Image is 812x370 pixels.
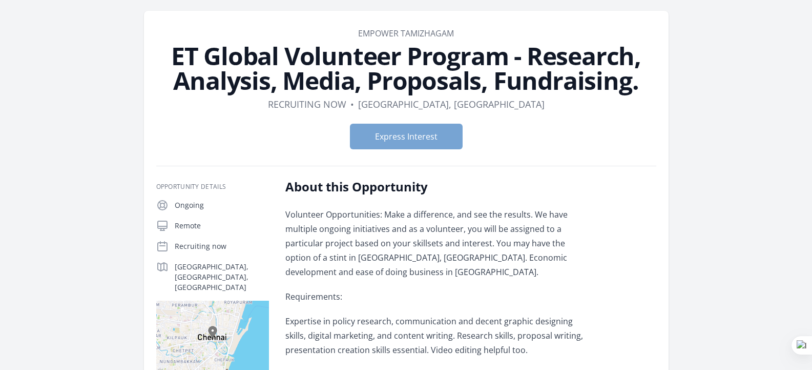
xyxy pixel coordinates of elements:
p: Expertise in policy research, communication and decent graphic designing skills, digital marketin... [285,314,585,357]
dd: [GEOGRAPHIC_DATA], [GEOGRAPHIC_DATA] [358,97,545,111]
dd: Recruiting now [268,97,346,111]
button: Express Interest [350,124,463,149]
p: Ongoing [175,200,269,210]
h2: About this Opportunity [285,179,585,195]
p: Recruiting now [175,241,269,251]
p: Requirements: [285,289,585,304]
p: Volunteer Opportunities: Make a difference, and see the results. We have multiple ongoing initiat... [285,207,585,279]
a: Empower Tamizhagam [358,28,454,39]
h3: Opportunity Details [156,183,269,191]
h1: ET Global Volunteer Program - Research, Analysis, Media, Proposals, Fundraising. [156,44,656,93]
div: • [350,97,354,111]
p: [GEOGRAPHIC_DATA], [GEOGRAPHIC_DATA], [GEOGRAPHIC_DATA] [175,262,269,293]
p: Remote [175,221,269,231]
